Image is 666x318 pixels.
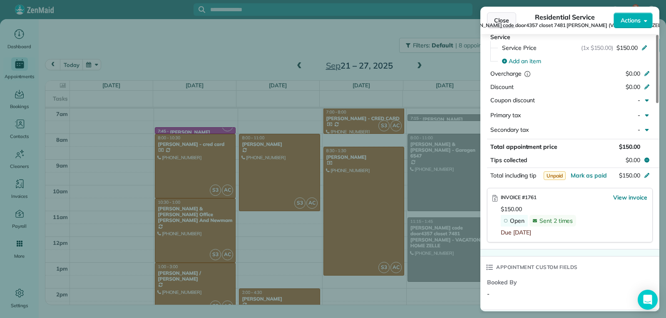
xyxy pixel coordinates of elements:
[638,290,658,310] div: Open Intercom Messenger
[490,172,536,179] span: Total including tip
[487,12,516,28] button: Close
[490,83,514,91] span: Discount
[501,205,522,213] span: $150.00
[581,44,614,52] span: (1x $150.00)
[626,156,640,164] span: $0.00
[571,172,607,179] span: Mark as paid
[490,156,527,164] span: Tips collected
[487,278,564,286] span: Booked By
[638,126,640,133] span: -
[509,57,541,65] span: Add an item
[616,44,638,52] span: $150.00
[619,143,640,150] span: $150.00
[490,143,557,150] span: Total appointment price
[539,217,573,224] span: Sent 2 times
[490,96,535,104] span: Coupon discount
[490,33,510,41] span: Service
[501,229,531,236] span: Due [DATE]
[571,171,607,180] button: Mark as paid
[502,44,537,52] span: Service Price
[638,96,640,104] span: -
[490,111,521,119] span: Primary tax
[501,194,537,200] span: INVOICE #1761
[510,217,524,224] span: Open
[626,70,640,77] span: $0.00
[487,154,653,166] button: Tips collected$0.00
[544,171,566,180] span: Unpaid
[613,193,647,202] button: View invoice
[490,69,562,78] div: Overcharge
[619,172,640,179] span: $150.00
[535,12,594,22] span: Residential Service
[621,16,641,25] span: Actions
[490,126,529,133] span: Secondary tax
[494,16,509,25] span: Close
[497,41,653,54] button: Service Price(1x $150.00)$150.00
[496,263,578,271] span: Appointment custom fields
[487,290,490,298] span: -
[497,54,653,68] button: Add an item
[638,111,640,119] span: -
[626,83,640,91] span: $0.00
